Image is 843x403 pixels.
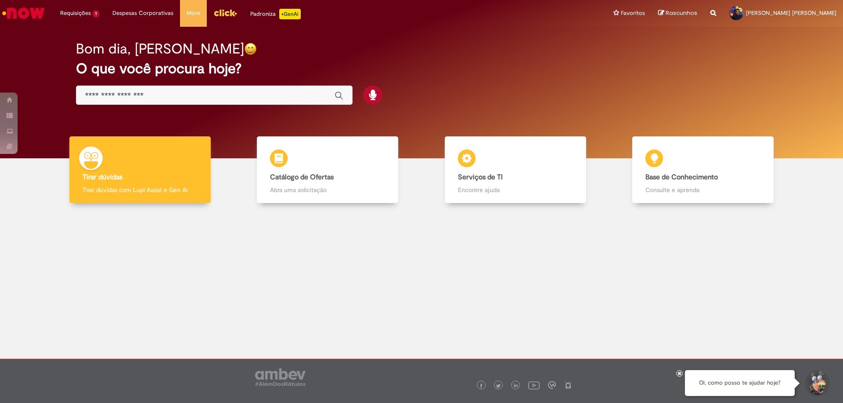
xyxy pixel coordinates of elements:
span: Requisições [60,9,91,18]
img: logo_footer_facebook.png [479,384,483,388]
a: Base de Conhecimento Consulte e aprenda [609,136,797,203]
img: logo_footer_youtube.png [528,379,540,391]
h2: O que você procura hoje? [76,61,767,76]
span: Favoritos [621,9,645,18]
b: Serviços de TI [458,173,503,182]
p: Encontre ajuda [458,185,573,194]
img: logo_footer_workplace.png [548,381,556,389]
button: Iniciar Conversa de Suporte [803,370,830,396]
a: Rascunhos [658,9,697,18]
p: Consulte e aprenda [645,185,760,194]
span: Rascunhos [666,9,697,17]
h2: Bom dia, [PERSON_NAME] [76,41,244,57]
img: logo_footer_linkedin.png [514,383,518,389]
img: logo_footer_ambev_rotulo_gray.png [255,368,306,386]
img: ServiceNow [1,4,46,22]
span: 1 [93,10,99,18]
span: Despesas Corporativas [112,9,173,18]
a: Catálogo de Ofertas Abra uma solicitação [234,136,422,203]
div: Oi, como posso te ajudar hoje? [685,370,795,396]
b: Catálogo de Ofertas [270,173,334,182]
img: click_logo_yellow_360x200.png [213,6,237,19]
p: Abra uma solicitação [270,185,385,194]
p: +GenAi [279,9,301,19]
p: Tirar dúvidas com Lupi Assist e Gen Ai [83,185,198,194]
a: Serviços de TI Encontre ajuda [421,136,609,203]
span: More [187,9,200,18]
img: logo_footer_twitter.png [496,384,501,388]
a: Tirar dúvidas Tirar dúvidas com Lupi Assist e Gen Ai [46,136,234,203]
b: Tirar dúvidas [83,173,122,182]
img: happy-face.png [244,43,257,55]
span: [PERSON_NAME] [PERSON_NAME] [746,9,836,17]
div: Padroniza [250,9,301,19]
img: logo_footer_naosei.png [564,381,572,389]
b: Base de Conhecimento [645,173,718,182]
